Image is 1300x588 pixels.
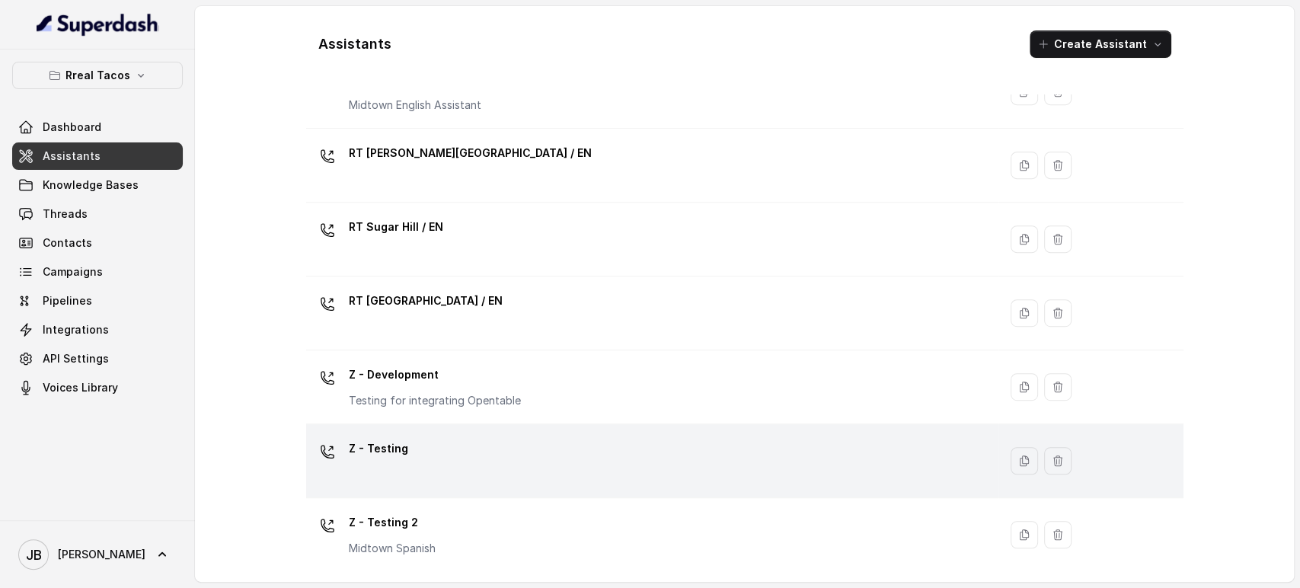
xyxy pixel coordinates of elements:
[349,215,443,239] p: RT Sugar Hill / EN
[1030,30,1171,58] button: Create Assistant
[43,120,101,135] span: Dashboard
[37,12,159,37] img: light.svg
[349,97,481,113] p: Midtown English Assistant
[12,142,183,170] a: Assistants
[43,149,101,164] span: Assistants
[349,141,592,165] p: RT [PERSON_NAME][GEOGRAPHIC_DATA] / EN
[43,264,103,280] span: Campaigns
[12,171,183,199] a: Knowledge Bases
[12,345,183,372] a: API Settings
[349,436,408,461] p: Z - Testing
[43,177,139,193] span: Knowledge Bases
[12,62,183,89] button: Rreal Tacos
[43,293,92,308] span: Pipelines
[349,393,521,408] p: Testing for integrating Opentable
[43,380,118,395] span: Voices Library
[43,235,92,251] span: Contacts
[12,113,183,141] a: Dashboard
[26,547,42,563] text: JB
[58,547,145,562] span: [PERSON_NAME]
[65,66,130,85] p: Rreal Tacos
[12,258,183,286] a: Campaigns
[349,541,436,556] p: Midtown Spanish
[43,351,109,366] span: API Settings
[12,533,183,576] a: [PERSON_NAME]
[349,510,436,535] p: Z - Testing 2
[318,32,391,56] h1: Assistants
[43,206,88,222] span: Threads
[12,316,183,344] a: Integrations
[12,374,183,401] a: Voices Library
[349,363,521,387] p: Z - Development
[349,289,503,313] p: RT [GEOGRAPHIC_DATA] / EN
[12,287,183,315] a: Pipelines
[12,229,183,257] a: Contacts
[43,322,109,337] span: Integrations
[12,200,183,228] a: Threads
